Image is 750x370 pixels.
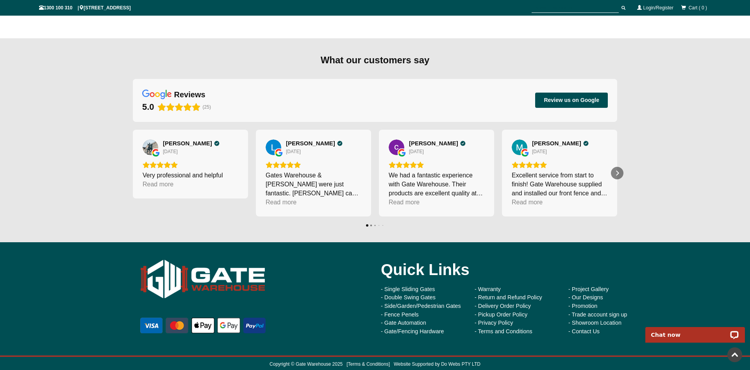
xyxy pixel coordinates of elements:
[568,303,597,309] a: - Promotion
[389,198,420,207] div: Read more
[409,140,458,147] span: [PERSON_NAME]
[512,139,527,155] img: Meng Feng
[389,171,484,198] div: We had a fantastic experience with Gate Warehouse. Their products are excellent quality at very r...
[583,141,589,146] div: Verified Customer
[266,161,361,168] div: Rating: 5.0 out of 5
[139,254,267,304] img: Gate Warehouse
[266,139,281,155] a: View on Google
[143,171,238,180] div: Very professional and helpful
[343,361,390,367] span: [ ]
[163,140,212,147] span: [PERSON_NAME]
[568,286,609,292] a: - Project Gallery
[460,141,466,146] div: Verified Customer
[475,286,501,292] a: - Warranty
[389,139,404,155] img: chen buqi
[640,318,750,343] iframe: LiveChat chat widget
[475,294,542,300] a: - Return and Refund Policy
[286,140,335,147] span: [PERSON_NAME]
[689,5,707,11] span: Cart ( 0 )
[163,140,220,147] a: Review by George XING
[568,294,603,300] a: - Our Designs
[142,102,200,113] div: Rating: 5.0 out of 5
[409,148,424,155] div: [DATE]
[143,139,158,155] a: View on Google
[532,148,547,155] div: [DATE]
[266,139,281,155] img: Louise Veenstra
[381,254,650,285] div: Quick Links
[163,148,178,155] div: [DATE]
[512,139,527,155] a: View on Google
[394,361,480,367] a: Website Supported by Do Webs PTY LTD
[532,140,581,147] span: [PERSON_NAME]
[381,303,461,309] a: - Side/Garden/Pedestrian Gates
[266,171,361,198] div: Gates Warehouse & [PERSON_NAME] were just fantastic. [PERSON_NAME] came to quote the same day tha...
[174,89,205,100] div: reviews
[133,54,617,66] div: What our customers say
[532,140,589,147] a: Review by Meng Feng
[133,130,617,216] div: Carousel
[381,320,426,326] a: - Gate Automation
[512,161,607,168] div: Rating: 5.0 out of 5
[568,328,600,334] a: - Contact Us
[389,139,404,155] a: View on Google
[381,328,444,334] a: - Gate/Fencing Hardware
[214,141,220,146] div: Verified Customer
[381,294,436,300] a: - Double Swing Gates
[643,5,673,11] a: Login/Register
[611,167,623,179] div: Next
[475,303,531,309] a: - Delivery Order Policy
[544,97,599,104] span: Review us on Google
[143,139,158,155] img: George XING
[286,148,301,155] div: [DATE]
[266,198,296,207] div: Read more
[512,198,543,207] div: Read more
[142,102,154,113] div: 5.0
[203,104,211,110] span: (25)
[143,180,173,189] div: Read more
[512,171,607,198] div: Excellent service from start to finish! Gate Warehouse supplied and installed our front fence and...
[381,311,419,318] a: - Fence Penels
[475,311,527,318] a: - Pickup Order Policy
[409,140,466,147] a: Review by chen buqi
[389,161,484,168] div: Rating: 5.0 out of 5
[127,167,139,179] div: Previous
[143,161,238,168] div: Rating: 5.0 out of 5
[348,361,389,367] a: Terms & Conditions
[139,316,267,335] img: payment options
[337,141,343,146] div: Verified Customer
[568,311,627,318] a: - Trade account sign up
[475,320,513,326] a: - Privacy Policy
[286,140,343,147] a: Review by Louise Veenstra
[568,320,621,326] a: - Showroom Location
[475,328,532,334] a: - Terms and Conditions
[535,93,608,107] button: Review us on Google
[381,286,435,292] a: - Single Sliding Gates
[532,3,619,13] input: SEARCH PRODUCTS
[39,5,131,11] span: 1300 100 310 | [STREET_ADDRESS]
